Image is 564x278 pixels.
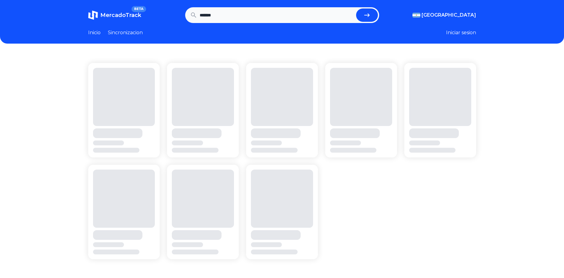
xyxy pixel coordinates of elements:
[412,13,420,18] img: Argentina
[108,29,143,36] a: Sincronizacion
[88,10,98,20] img: MercadoTrack
[88,29,101,36] a: Inicio
[88,10,141,20] a: MercadoTrackBETA
[132,6,146,12] span: BETA
[422,12,476,19] span: [GEOGRAPHIC_DATA]
[446,29,476,36] button: Iniciar sesion
[100,12,141,18] span: MercadoTrack
[412,12,476,19] button: [GEOGRAPHIC_DATA]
